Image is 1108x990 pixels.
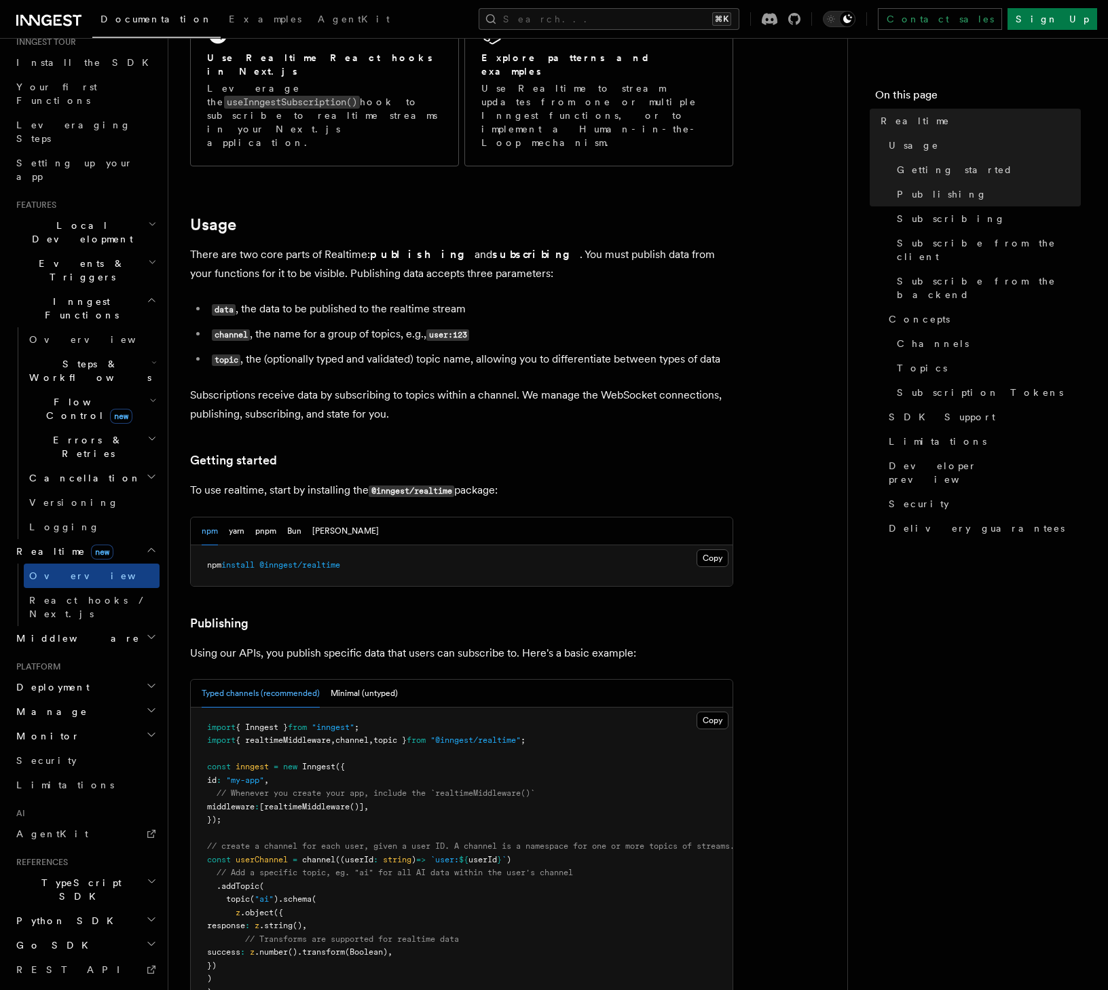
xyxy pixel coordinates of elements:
span: (Boolean) [345,947,388,957]
a: React hooks / Next.js [24,588,160,626]
span: inngest [236,762,269,771]
button: Errors & Retries [24,428,160,466]
button: Local Development [11,213,160,251]
span: { realtimeMiddleware [236,735,331,745]
span: // Add a specific topic, eg. "ai" for all AI data within the user's channel [217,868,573,877]
a: Versioning [24,490,160,515]
li: , the data to be published to the realtime stream [208,299,733,319]
span: : [373,855,378,864]
a: Overview [24,327,160,352]
a: Overview [24,564,160,588]
span: ({ [274,908,283,917]
a: Realtime [875,109,1081,133]
a: SDK Support [883,405,1081,429]
span: Overview [29,334,169,345]
span: TypeScript SDK [11,876,147,903]
span: z [255,921,259,930]
span: Cancellation [24,471,141,485]
button: Copy [697,712,728,729]
span: [ [259,802,264,811]
span: z [236,908,240,917]
button: yarn [229,517,244,545]
span: AgentKit [16,828,88,839]
a: Explore patterns and examplesUse Realtime to stream updates from one or multiple Inngest function... [464,4,733,166]
a: REST API [11,957,160,982]
span: Subscribing [897,212,1005,225]
strong: subscribing [492,248,580,261]
button: Copy [697,549,728,567]
p: Using our APIs, you publish specific data that users can subscribe to. Here's a basic example: [190,644,733,663]
span: Setting up your app [16,158,133,182]
span: Leveraging Steps [16,120,131,144]
span: const [207,855,231,864]
span: Inngest Functions [11,295,147,322]
span: , [369,735,373,745]
a: Limitations [883,429,1081,454]
span: channel [302,855,335,864]
span: Examples [229,14,301,24]
a: AgentKit [310,4,398,37]
h2: Use Realtime React hooks in Next.js [207,51,442,78]
a: Concepts [883,307,1081,331]
span: Realtime [881,114,950,128]
span: Install the SDK [16,57,157,68]
span: Limitations [16,780,114,790]
span: ( [312,894,316,904]
a: Developer preview [883,454,1081,492]
button: Typed channels (recommended) [202,680,320,708]
span: middleware [207,802,255,811]
span: Inngest [302,762,335,771]
span: ( [259,881,264,891]
span: Security [16,755,77,766]
button: Manage [11,699,160,724]
span: id [207,775,217,785]
a: Publishing [190,614,248,633]
button: Inngest Functions [11,289,160,327]
span: = [293,855,297,864]
span: Deployment [11,680,90,694]
span: SDK Support [889,410,995,424]
span: Errors & Retries [24,433,147,460]
span: Platform [11,661,61,672]
li: , the (optionally typed and validated) topic name, allowing you to differentiate between types of... [208,350,733,369]
a: Security [883,492,1081,516]
div: Realtimenew [11,564,160,626]
span: Publishing [897,187,987,201]
span: .number [255,947,288,957]
span: string [383,855,411,864]
span: @inngest/realtime [259,560,340,570]
a: Sign Up [1008,8,1097,30]
span: Flow Control [24,395,149,422]
button: pnpm [255,517,276,545]
span: .schema [278,894,312,904]
button: Monitor [11,724,160,748]
span: ) [207,974,212,983]
span: } [497,855,502,864]
a: Limitations [11,773,160,797]
a: Publishing [891,182,1081,206]
span: : [245,921,250,930]
span: Go SDK [11,938,96,952]
span: { Inngest } [236,722,288,732]
span: userId [468,855,497,864]
a: Use Realtime React hooks in Next.jsLeverage theuseInngestSubscription()hook to subscribe to realt... [190,4,459,166]
span: .object [240,908,274,917]
span: from [288,722,307,732]
span: ()] [350,802,364,811]
span: // create a channel for each user, given a user ID. A channel is a namespace for one or more topi... [207,841,735,851]
span: , [364,802,369,811]
span: AI [11,808,25,819]
a: Usage [883,133,1081,158]
span: , [388,947,392,957]
div: Inngest Functions [11,327,160,539]
a: Subscription Tokens [891,380,1081,405]
span: .addTopic [217,881,259,891]
span: : [217,775,221,785]
span: userChannel [236,855,288,864]
span: Overview [29,570,169,581]
span: topic } [373,735,407,745]
span: z [250,947,255,957]
span: Middleware [11,631,140,645]
span: AgentKit [318,14,390,24]
button: [PERSON_NAME] [312,517,379,545]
